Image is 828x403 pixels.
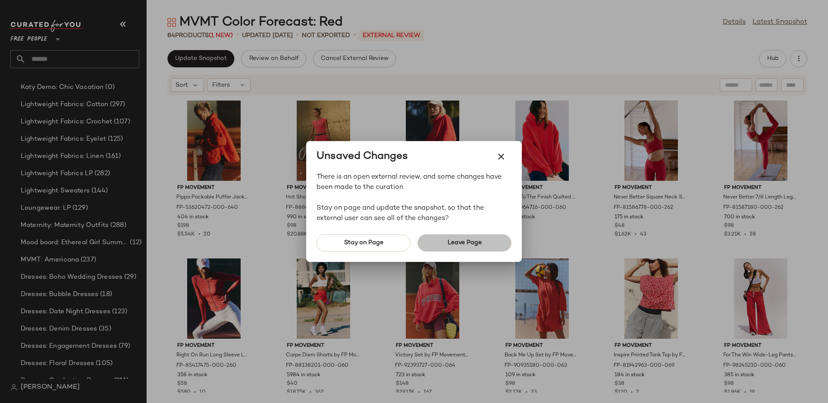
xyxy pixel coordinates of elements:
span: There is an open external review, and some changes have been made to the curation [317,172,511,193]
button: Stay on Page [317,234,411,252]
span: Leave Page [447,239,482,246]
div: Unsaved Changes [317,150,408,164]
span: Stay on page and update the snapshot, so that the external user can see all of the changes? [317,203,511,224]
span: Stay on Page [344,239,383,246]
button: Leave Page [417,234,511,252]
